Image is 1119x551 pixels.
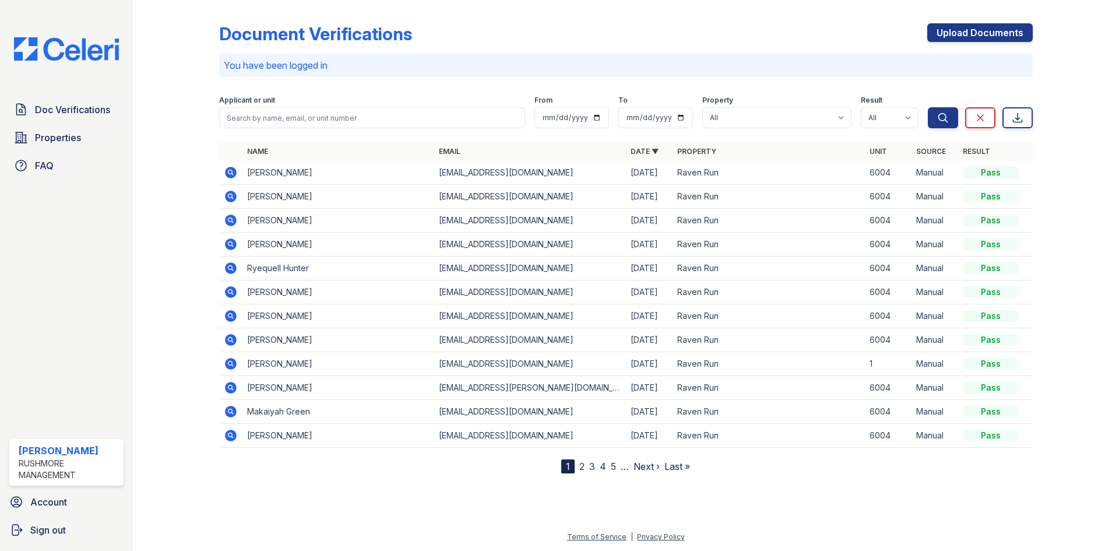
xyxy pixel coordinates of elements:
td: [PERSON_NAME] [242,233,434,257]
a: Upload Documents [927,23,1033,42]
td: Ryequell Hunter [242,257,434,280]
td: [PERSON_NAME] [242,376,434,400]
td: Manual [912,376,958,400]
td: Manual [912,400,958,424]
td: Manual [912,257,958,280]
td: [EMAIL_ADDRESS][DOMAIN_NAME] [434,185,626,209]
td: [EMAIL_ADDRESS][DOMAIN_NAME] [434,352,626,376]
td: 6004 [865,185,912,209]
span: Sign out [30,523,66,537]
td: Makaiyah Green [242,400,434,424]
td: Raven Run [673,185,864,209]
a: Properties [9,126,124,149]
div: Pass [963,382,1019,394]
td: Manual [912,161,958,185]
td: Raven Run [673,304,864,328]
a: Last » [664,461,690,472]
span: Account [30,495,67,509]
td: [DATE] [626,328,673,352]
td: Manual [912,185,958,209]
div: [PERSON_NAME] [19,444,119,458]
span: Doc Verifications [35,103,110,117]
p: You have been logged in [224,58,1028,72]
label: Applicant or unit [219,96,275,105]
td: [PERSON_NAME] [242,328,434,352]
td: Raven Run [673,257,864,280]
a: Sign out [5,518,128,542]
div: Pass [963,262,1019,274]
a: Name [247,147,268,156]
td: 1 [865,352,912,376]
a: Date ▼ [631,147,659,156]
input: Search by name, email, or unit number [219,107,525,128]
td: [PERSON_NAME] [242,161,434,185]
div: 1 [561,459,575,473]
td: Raven Run [673,376,864,400]
td: Manual [912,328,958,352]
td: Manual [912,209,958,233]
td: [EMAIL_ADDRESS][DOMAIN_NAME] [434,209,626,233]
td: Raven Run [673,328,864,352]
td: Manual [912,304,958,328]
div: Pass [963,191,1019,202]
td: [PERSON_NAME] [242,304,434,328]
img: CE_Logo_Blue-a8612792a0a2168367f1c8372b55b34899dd931a85d93a1a3d3e32e68fde9ad4.png [5,37,128,61]
div: Pass [963,286,1019,298]
td: [DATE] [626,424,673,448]
td: [PERSON_NAME] [242,280,434,304]
div: Document Verifications [219,23,412,44]
td: [EMAIL_ADDRESS][DOMAIN_NAME] [434,400,626,424]
div: Pass [963,167,1019,178]
td: 6004 [865,328,912,352]
div: Pass [963,358,1019,370]
span: Properties [35,131,81,145]
td: [EMAIL_ADDRESS][DOMAIN_NAME] [434,161,626,185]
a: 3 [589,461,595,472]
div: Pass [963,215,1019,226]
td: Raven Run [673,233,864,257]
td: [DATE] [626,304,673,328]
a: Privacy Policy [637,532,685,541]
td: 6004 [865,161,912,185]
td: [EMAIL_ADDRESS][DOMAIN_NAME] [434,257,626,280]
label: From [534,96,553,105]
td: [EMAIL_ADDRESS][DOMAIN_NAME] [434,328,626,352]
span: … [621,459,629,473]
td: Manual [912,352,958,376]
a: Source [916,147,946,156]
a: FAQ [9,154,124,177]
div: | [631,532,633,541]
div: Pass [963,238,1019,250]
td: Raven Run [673,352,864,376]
td: Raven Run [673,400,864,424]
td: [EMAIL_ADDRESS][DOMAIN_NAME] [434,424,626,448]
span: FAQ [35,159,54,173]
td: [PERSON_NAME] [242,424,434,448]
td: [DATE] [626,400,673,424]
td: [EMAIL_ADDRESS][DOMAIN_NAME] [434,280,626,304]
td: 6004 [865,233,912,257]
td: [DATE] [626,376,673,400]
td: [DATE] [626,280,673,304]
td: Raven Run [673,161,864,185]
a: 4 [600,461,606,472]
td: [DATE] [626,185,673,209]
div: Pass [963,406,1019,417]
td: 6004 [865,280,912,304]
div: Pass [963,334,1019,346]
td: Raven Run [673,280,864,304]
label: Result [861,96,882,105]
td: [DATE] [626,257,673,280]
td: [EMAIL_ADDRESS][PERSON_NAME][DOMAIN_NAME] [434,376,626,400]
td: [DATE] [626,352,673,376]
td: [PERSON_NAME] [242,209,434,233]
td: [PERSON_NAME] [242,352,434,376]
a: 5 [611,461,616,472]
a: Account [5,490,128,514]
td: Manual [912,233,958,257]
td: [DATE] [626,209,673,233]
td: 6004 [865,400,912,424]
td: 6004 [865,257,912,280]
td: [EMAIL_ADDRESS][DOMAIN_NAME] [434,233,626,257]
